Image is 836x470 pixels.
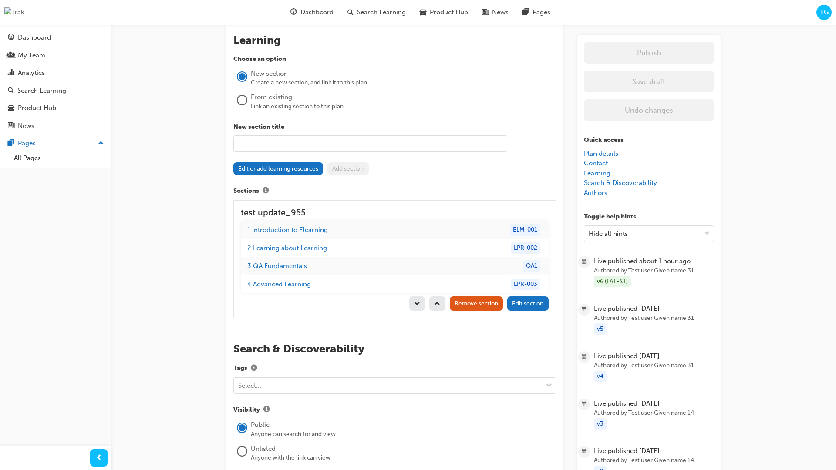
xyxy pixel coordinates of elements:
span: Live published [DATE] [594,351,714,361]
span: prev-icon [96,453,102,463]
button: Add section [327,162,369,175]
span: down-icon [546,380,552,392]
a: guage-iconDashboard [283,3,340,21]
button: up-icon [429,296,445,311]
a: 1.Introduction to Elearning [247,226,328,234]
span: Live published [DATE] [594,304,714,314]
span: down-icon [414,301,420,308]
a: Contact [584,159,608,167]
div: Pages [18,138,36,148]
span: Authored by Test user Given name 14 [594,456,714,466]
div: Product Hub [18,103,56,113]
span: car-icon [420,7,426,18]
a: Learning [584,169,610,177]
a: Analytics [3,65,108,81]
span: pages-icon [522,7,529,18]
span: Authored by Test user Given name 31 [594,361,714,371]
div: Create a new section, and link it to this plan [251,78,556,87]
span: search-icon [8,87,14,95]
button: Visibility [260,404,273,416]
button: Pages [3,135,108,151]
span: info-icon [251,365,257,373]
span: news-icon [482,7,489,18]
span: calendar-icon [582,399,587,410]
span: Authored by Test user Given name 31 [594,313,714,323]
p: Choose an option [233,54,556,64]
span: Authored by Test user Given name 14 [594,408,714,418]
div: v6 (LATEST) [594,276,631,288]
span: search-icon [347,7,354,18]
a: All Pages [10,151,108,165]
div: LPR-002 [511,242,540,254]
button: TG [816,5,832,20]
a: Authors [584,189,607,197]
button: pencil-iconEdit section [507,296,549,311]
img: Trak [4,7,24,17]
button: down-icon [409,296,425,311]
span: info-icon [263,406,270,414]
div: v5 [594,323,607,335]
span: Live published [DATE] [594,446,714,456]
span: News [492,7,509,17]
div: Anyone can search for and view [251,430,556,439]
a: Product Hub [3,100,108,116]
div: Unlisted [251,444,556,454]
span: Live published about 1 hour ago [594,256,714,266]
h2: Learning [233,34,556,47]
div: News [18,121,34,131]
p: Toggle help hints [584,212,714,222]
span: Live published [DATE] [594,399,714,409]
button: DashboardMy TeamAnalyticsSearch LearningProduct HubNews [3,28,108,135]
h3: test update_955 [241,208,549,218]
span: Product Hub [430,7,468,17]
a: Search & Discoverability [584,179,657,187]
a: 3.QA Fundamentals [247,262,307,270]
div: LPR-003 [511,279,540,290]
span: guage-icon [290,7,297,18]
span: car-icon [8,104,14,112]
button: Undo changes [584,99,714,121]
span: calendar-icon [582,257,587,268]
span: Dashboard [300,7,334,17]
div: Select... [238,381,261,391]
div: Dashboard [18,33,51,43]
a: news-iconNews [475,3,516,21]
a: 2.Learning about Learning [247,244,327,252]
h2: Search & Discoverability [233,342,556,356]
a: My Team [3,47,108,64]
div: QA1 [523,260,540,272]
div: ELM-001 [510,224,540,236]
span: calendar-icon [582,446,587,457]
a: Plan details [584,150,618,158]
a: Dashboard [3,30,108,46]
a: Search Learning [3,83,108,99]
div: v3 [594,418,607,430]
div: New section [251,69,556,79]
a: car-iconProduct Hub [413,3,475,21]
button: Save draft [584,70,714,92]
div: v4 [594,371,607,383]
span: Authored by Test user Given name 31 [594,266,714,276]
div: Hide all hints [589,228,628,238]
a: search-iconSearch Learning [340,3,413,21]
label: Tags [233,363,556,374]
span: Edit section [512,300,543,307]
div: Link an existing section to this plan [251,102,556,111]
span: up-icon [98,138,104,149]
div: Analytics [18,68,45,78]
button: Sections [259,185,272,197]
div: Search Learning [17,86,66,96]
span: TG [820,7,829,17]
label: New section title [233,122,556,132]
span: chart-icon [8,69,14,77]
span: pages-icon [8,140,14,148]
span: people-icon [8,52,14,60]
span: guage-icon [8,34,14,42]
div: Anyone with the link can view [251,453,556,462]
a: pages-iconPages [516,3,557,21]
span: news-icon [8,122,14,130]
button: Edit or add learning resources [233,162,324,175]
label: Visibility [233,404,556,416]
